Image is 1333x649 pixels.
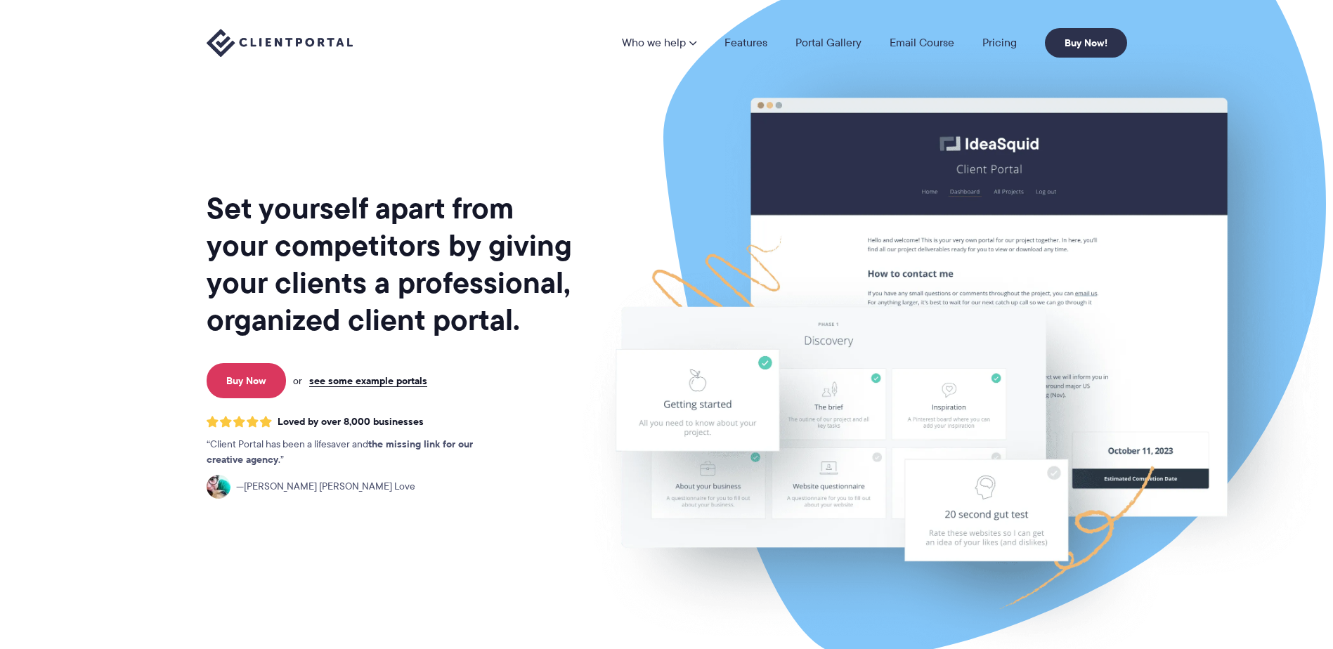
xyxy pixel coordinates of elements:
a: Features [724,37,767,48]
a: Portal Gallery [795,37,861,48]
span: Loved by over 8,000 businesses [278,416,424,428]
h1: Set yourself apart from your competitors by giving your clients a professional, organized client ... [207,190,575,339]
p: Client Portal has been a lifesaver and . [207,437,502,468]
a: Buy Now [207,363,286,398]
a: Email Course [890,37,954,48]
a: Who we help [622,37,696,48]
a: see some example portals [309,374,427,387]
span: [PERSON_NAME] [PERSON_NAME] Love [236,479,415,494]
a: Buy Now! [1045,28,1127,58]
a: Pricing [982,37,1017,48]
strong: the missing link for our creative agency [207,436,473,467]
span: or [293,374,302,387]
